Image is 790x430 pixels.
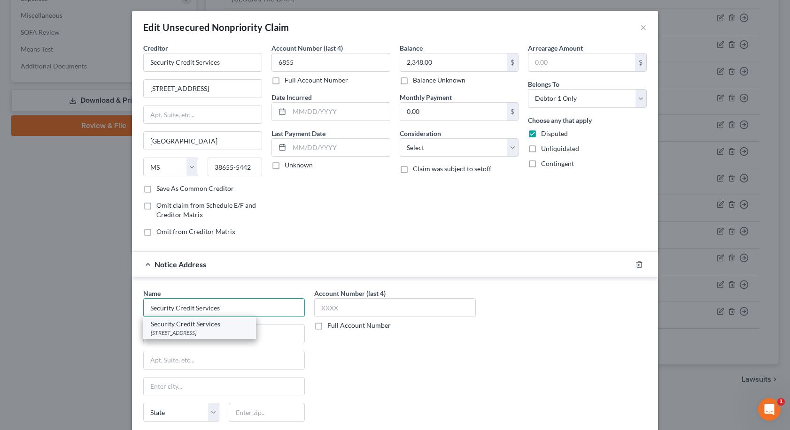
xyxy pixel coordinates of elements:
input: Enter city... [144,132,262,150]
input: Apt, Suite, etc... [144,351,304,369]
div: $ [507,103,518,121]
span: Unliquidated [541,144,579,152]
div: Security Credit Services [151,319,248,329]
span: Omit claim from Schedule E/F and Creditor Matrix [156,201,256,219]
span: Name [143,289,161,297]
input: Search by name... [143,298,305,317]
label: Last Payment Date [271,128,325,138]
label: Balance [400,43,423,53]
input: Enter zip.. [229,403,305,422]
label: Monthly Payment [400,92,452,102]
label: Arrearage Amount [528,43,583,53]
span: Claim was subject to setoff [413,165,491,173]
div: Edit Unsecured Nonpriority Claim [143,21,289,34]
label: Balance Unknown [413,75,465,85]
input: XXXX [314,298,476,317]
span: Disputed [541,129,568,137]
span: Notice Address [155,260,206,269]
div: [STREET_ADDRESS] [151,329,248,337]
input: Search creditor by name... [143,53,262,72]
input: Enter address... [144,80,262,98]
label: Account Number (last 4) [271,43,343,53]
span: 1 [777,398,785,406]
input: MM/DD/YYYY [289,103,390,121]
input: 0.00 [400,103,507,121]
input: 0.00 [400,53,507,71]
label: Account Number (last 4) [314,288,386,298]
label: Full Account Number [327,321,391,330]
input: Apt, Suite, etc... [144,106,262,124]
div: $ [507,53,518,71]
input: MM/DD/YYYY [289,139,390,157]
input: Enter city... [144,377,304,395]
label: Date Incurred [271,92,312,102]
iframe: Intercom live chat [758,398,781,421]
button: × [640,22,647,33]
span: Omit from Creditor Matrix [156,227,235,235]
label: Consideration [400,128,441,138]
label: Unknown [285,160,313,170]
span: Contingent [541,159,574,167]
input: XXXX [271,53,390,72]
span: Creditor [143,44,168,52]
label: Choose any that apply [528,115,592,125]
input: 0.00 [528,53,635,71]
label: Full Account Number [285,75,348,85]
label: Save As Common Creditor [156,184,234,193]
input: Enter zip... [208,158,263,176]
div: $ [635,53,646,71]
span: Belongs To [528,80,559,88]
